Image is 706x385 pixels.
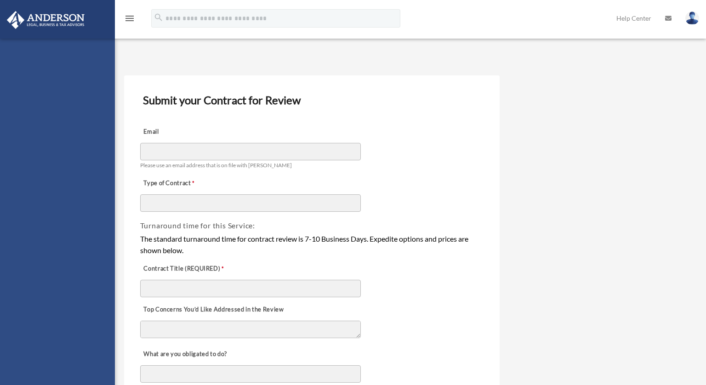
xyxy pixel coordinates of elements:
[140,304,286,317] label: Top Concerns You’d Like Addressed in the Review
[140,233,484,256] div: The standard turnaround time for contract review is 7-10 Business Days. Expedite options and pric...
[685,11,699,25] img: User Pic
[140,126,232,139] label: Email
[124,13,135,24] i: menu
[140,263,232,276] label: Contract Title (REQUIRED)
[140,221,255,230] span: Turnaround time for this Service:
[4,11,87,29] img: Anderson Advisors Platinum Portal
[140,162,292,169] span: Please use an email address that is on file with [PERSON_NAME]
[154,12,164,23] i: search
[140,348,232,361] label: What are you obligated to do?
[139,91,485,110] h3: Submit your Contract for Review
[140,177,232,190] label: Type of Contract
[124,16,135,24] a: menu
